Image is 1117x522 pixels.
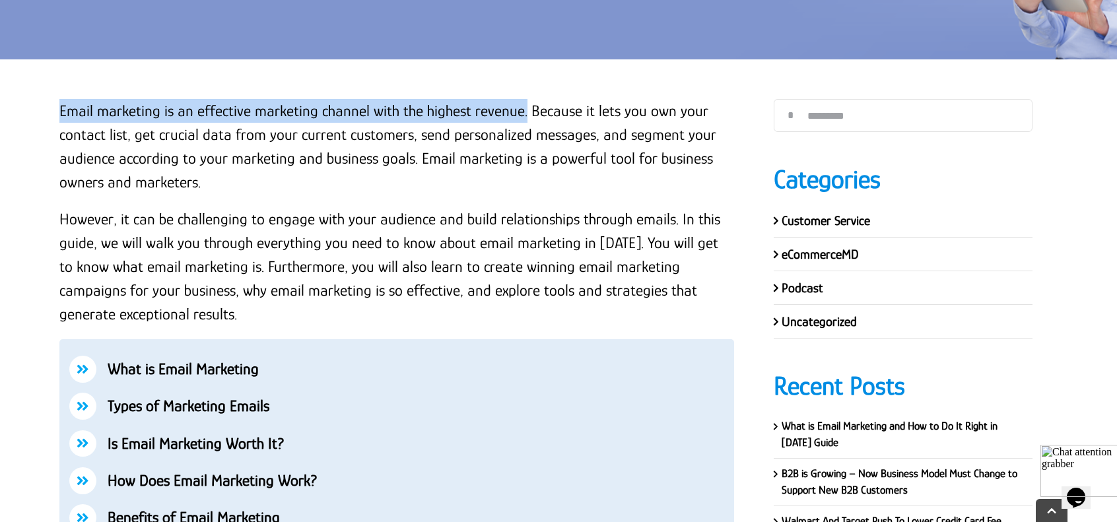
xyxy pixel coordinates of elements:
a: Customer Service [782,213,870,228]
a: Podcast [782,280,823,295]
a: Is Email Marketing Worth It? [108,434,285,452]
a: What is Email Marketing and How to Do It Right in [DATE] Guide [782,420,998,449]
a: B2B is Growing – Now Business Model Must Change to Support New B2B Customers [782,467,1017,497]
a: Types of Marketing Emails [108,397,269,414]
img: Chat attention grabber [5,5,87,57]
p: Email marketing is an effective marketing channel with the highest revenue. Because it lets you o... [59,99,735,194]
input: Search... [774,99,1032,132]
p: However, it can be challenging to engage with your audience and build relationships through email... [59,207,735,326]
a: Uncategorized [782,314,857,329]
iframe: chat widget [1035,440,1117,502]
h4: Recent Posts [774,368,1032,404]
a: eCommerceMD [782,247,859,261]
input: Search [774,99,807,132]
h4: Categories [774,162,1032,197]
a: How Does Email Marketing Work? [108,471,318,489]
a: What is Email Marketing [108,360,259,377]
